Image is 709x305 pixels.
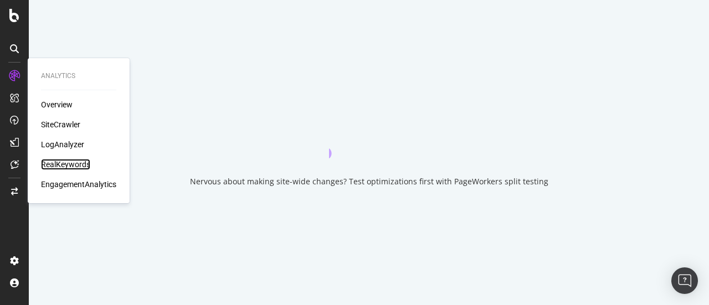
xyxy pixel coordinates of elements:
div: Analytics [41,71,116,81]
a: SiteCrawler [41,119,80,130]
div: Open Intercom Messenger [671,267,698,294]
a: EngagementAnalytics [41,179,116,190]
a: RealKeywords [41,159,90,170]
div: Nervous about making site-wide changes? Test optimizations first with PageWorkers split testing [190,176,548,187]
a: Overview [41,99,73,110]
div: animation [329,118,409,158]
a: LogAnalyzer [41,139,84,150]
